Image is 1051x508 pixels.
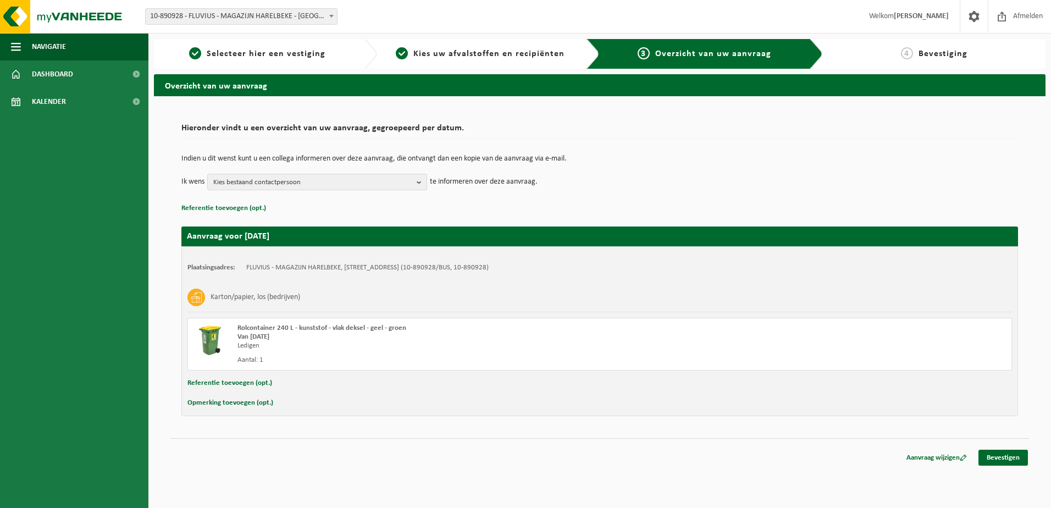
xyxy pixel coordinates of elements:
[894,12,949,20] strong: [PERSON_NAME]
[655,49,771,58] span: Overzicht van uw aanvraag
[246,263,489,272] td: FLUVIUS - MAGAZIJN HARELBEKE, [STREET_ADDRESS] (10-890928/BUS, 10-890928)
[187,232,269,241] strong: Aanvraag voor [DATE]
[32,88,66,115] span: Kalender
[181,174,204,190] p: Ik wens
[181,155,1018,163] p: Indien u dit wenst kunt u een collega informeren over deze aanvraag, die ontvangt dan een kopie v...
[145,8,338,25] span: 10-890928 - FLUVIUS - MAGAZIJN HARELBEKE - HARELBEKE
[154,74,1046,96] h2: Overzicht van uw aanvraag
[901,47,913,59] span: 4
[187,376,272,390] button: Referentie toevoegen (opt.)
[187,264,235,271] strong: Plaatsingsadres:
[978,450,1028,466] a: Bevestigen
[181,124,1018,139] h2: Hieronder vindt u een overzicht van uw aanvraag, gegroepeerd per datum.
[430,174,538,190] p: te informeren over deze aanvraag.
[213,174,412,191] span: Kies bestaand contactpersoon
[146,9,337,24] span: 10-890928 - FLUVIUS - MAGAZIJN HARELBEKE - HARELBEKE
[189,47,201,59] span: 1
[898,450,975,466] a: Aanvraag wijzigen
[181,201,266,216] button: Referentie toevoegen (opt.)
[413,49,565,58] span: Kies uw afvalstoffen en recipiënten
[237,356,644,365] div: Aantal: 1
[383,47,578,60] a: 2Kies uw afvalstoffen en recipiënten
[187,396,273,410] button: Opmerking toevoegen (opt.)
[237,341,644,350] div: Ledigen
[32,33,66,60] span: Navigatie
[638,47,650,59] span: 3
[237,324,406,332] span: Rolcontainer 240 L - kunststof - vlak deksel - geel - groen
[193,324,226,357] img: WB-0240-HPE-GN-50.png
[207,49,325,58] span: Selecteer hier een vestiging
[396,47,408,59] span: 2
[919,49,967,58] span: Bevestiging
[32,60,73,88] span: Dashboard
[159,47,355,60] a: 1Selecteer hier een vestiging
[207,174,427,190] button: Kies bestaand contactpersoon
[237,333,269,340] strong: Van [DATE]
[211,289,300,306] h3: Karton/papier, los (bedrijven)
